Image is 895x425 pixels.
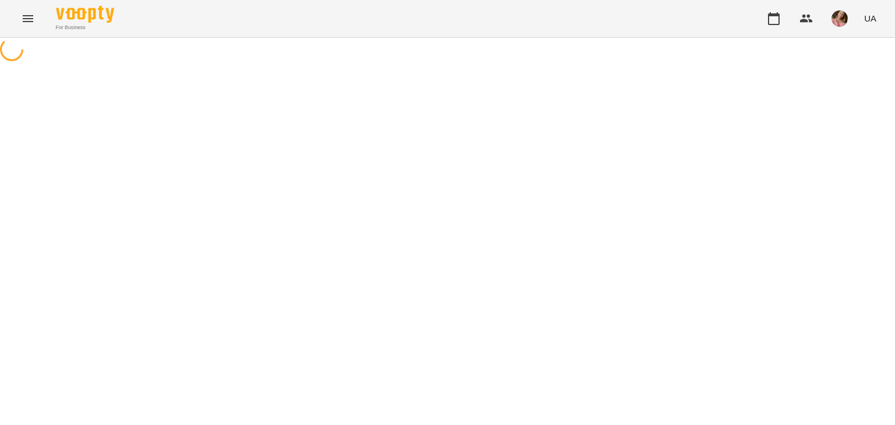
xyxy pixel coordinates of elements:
[831,10,848,27] img: e4201cb721255180434d5b675ab1e4d4.jpg
[859,8,881,29] button: UA
[864,12,876,24] span: UA
[14,5,42,33] button: Menu
[56,24,114,31] span: For Business
[56,6,114,23] img: Voopty Logo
